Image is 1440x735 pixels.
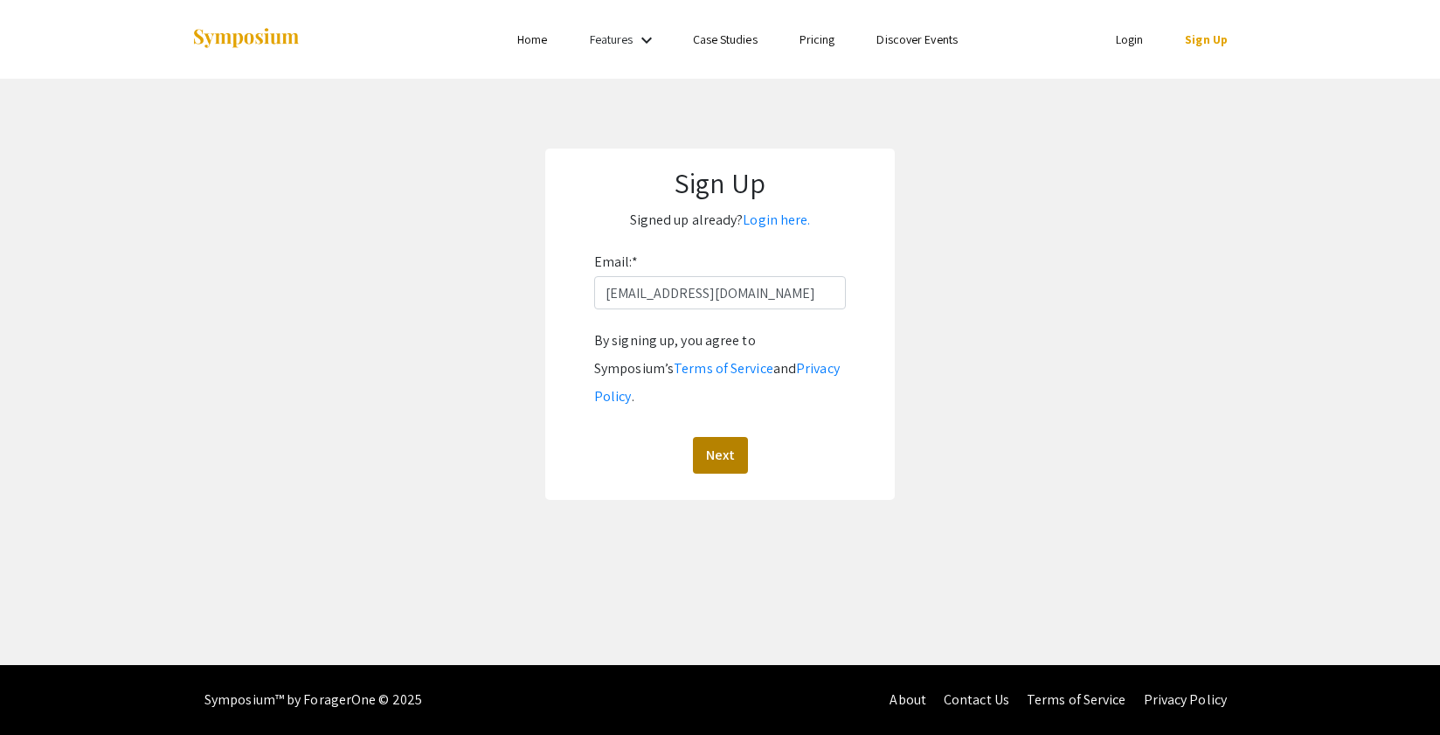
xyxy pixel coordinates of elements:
[1027,690,1126,709] a: Terms of Service
[204,665,422,735] div: Symposium™ by ForagerOne © 2025
[563,206,877,234] p: Signed up already?
[800,31,835,47] a: Pricing
[517,31,547,47] a: Home
[693,31,758,47] a: Case Studies
[890,690,926,709] a: About
[1116,31,1144,47] a: Login
[743,211,810,229] a: Login here.
[594,248,638,276] label: Email:
[1185,31,1228,47] a: Sign Up
[594,359,840,406] a: Privacy Policy
[590,31,633,47] a: Features
[594,327,846,411] div: By signing up, you agree to Symposium’s and .
[191,27,301,51] img: Symposium by ForagerOne
[636,30,657,51] mat-icon: Expand Features list
[1144,690,1227,709] a: Privacy Policy
[563,166,877,199] h1: Sign Up
[944,690,1009,709] a: Contact Us
[13,656,74,722] iframe: Chat
[674,359,773,378] a: Terms of Service
[876,31,958,47] a: Discover Events
[693,437,748,474] button: Next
